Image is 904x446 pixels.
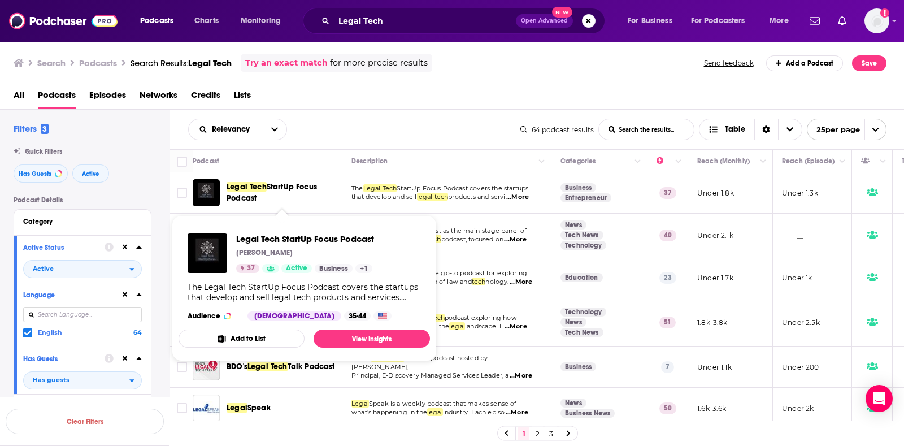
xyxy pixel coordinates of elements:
[754,119,778,140] div: Sort Direction
[23,307,142,322] input: Search Language...
[427,408,443,416] span: legal
[193,179,220,206] img: Legal Tech StartUp Focus Podcast
[485,278,508,285] span: nology.
[659,230,676,241] p: 40
[659,187,676,198] p: 37
[449,322,465,330] span: legal
[227,181,338,204] a: Legal TechStartUp Focus Podcast
[672,155,685,168] button: Column Actions
[14,86,24,109] a: All
[334,12,516,30] input: Search podcasts, credits, & more...
[263,119,286,140] button: open menu
[193,395,220,422] img: Legal Speak
[23,291,113,299] div: Language
[659,317,676,328] p: 51
[188,233,227,273] img: Legal Tech StartUp Focus Podcast
[535,155,549,168] button: Column Actions
[697,318,728,327] p: 1.8k-3.8k
[560,183,596,192] a: Business
[194,13,219,29] span: Charts
[443,408,505,416] span: industry. Each episo
[72,164,109,183] button: Active
[659,402,676,414] p: 50
[697,188,734,198] p: Under 1.8k
[397,184,528,192] span: StartUp Focus Podcast covers the startups
[38,86,76,109] span: Podcasts
[314,330,430,348] a: View Insights
[852,55,886,71] button: Save
[19,171,51,177] span: Has Guests
[506,408,528,417] span: ...More
[766,55,844,71] a: Add a Podcast
[37,58,66,68] h3: Search
[805,11,824,31] a: Show notifications dropdown
[628,13,672,29] span: For Business
[880,8,889,18] svg: Add a profile image
[177,403,187,413] span: Toggle select row
[33,377,69,383] span: Has guests
[620,12,686,30] button: open menu
[532,427,543,440] a: 2
[351,193,417,201] span: that develop and sell
[782,231,803,240] p: __
[770,13,789,29] span: More
[193,154,219,168] div: Podcast
[701,58,757,68] button: Send feedback
[552,7,572,18] span: New
[177,362,187,372] span: Toggle select row
[245,57,328,70] a: Try an exact match
[188,311,238,321] h3: Audience
[234,86,251,109] a: Lists
[545,427,557,440] a: 3
[876,155,890,168] button: Column Actions
[14,164,68,183] button: Has Guests
[247,311,341,321] div: [DEMOGRAPHIC_DATA]
[661,361,674,373] p: 7
[14,123,49,134] h2: Filters
[23,371,142,389] h2: filter dropdown
[369,400,517,408] span: Speak is a weekly podcast that makes sense of
[315,264,353,273] a: Business
[41,124,49,134] span: 3
[351,154,388,168] div: Description
[448,193,505,201] span: products and servi
[560,231,603,240] a: Tech News
[807,121,860,138] span: 25 per page
[177,188,187,198] span: Toggle select row
[516,14,573,28] button: Open AdvancedNew
[864,8,889,33] button: Show profile menu
[697,154,750,168] div: Reach (Monthly)
[241,13,281,29] span: Monitoring
[782,154,835,168] div: Reach (Episode)
[757,155,770,168] button: Column Actions
[25,148,62,155] span: Quick Filters
[140,86,177,109] a: Networks
[691,13,745,29] span: For Podcasters
[189,125,263,133] button: open menu
[472,278,486,285] span: tech
[363,184,397,192] span: Legal Tech
[23,260,142,278] button: open menu
[9,10,118,32] a: Podchaser - Follow, Share and Rate Podcasts
[697,231,733,240] p: Under 2.1k
[510,371,532,380] span: ...More
[236,248,293,257] p: [PERSON_NAME]
[697,362,732,372] p: Under 1.1k
[187,12,225,30] a: Charts
[699,119,802,140] h2: Choose View
[23,244,97,252] div: Active Status
[344,311,371,321] div: 35-44
[521,18,568,24] span: Open Advanced
[131,58,232,68] div: Search Results:
[864,8,889,33] img: User Profile
[33,266,54,272] span: Active
[425,269,527,277] span: , the go-to podcast for exploring
[227,182,317,203] span: StartUp Focus Podcast
[631,155,645,168] button: Column Actions
[6,409,164,434] button: Clear Filters
[188,119,287,140] h2: Choose List sort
